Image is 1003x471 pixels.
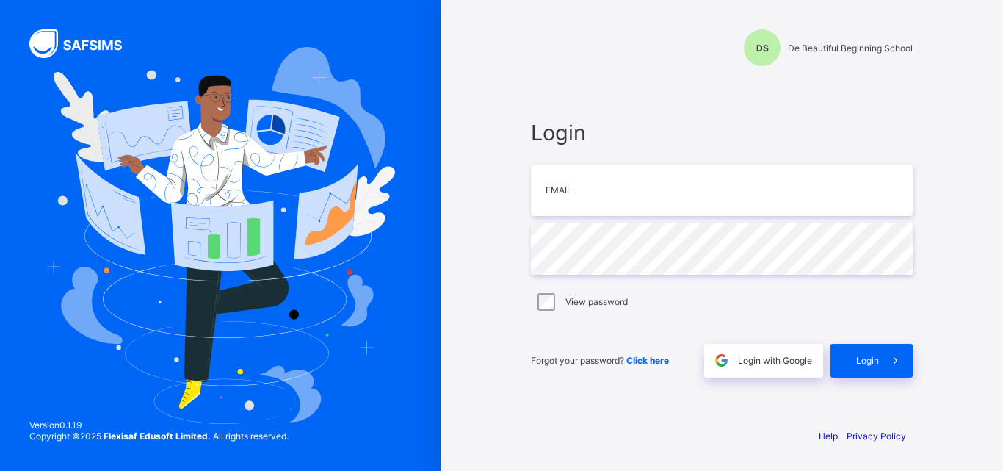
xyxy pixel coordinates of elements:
span: DS [756,43,769,54]
span: Login [531,120,913,145]
span: Forgot your password? [531,355,669,366]
img: SAFSIMS Logo [29,29,140,58]
span: Login [856,355,879,366]
a: Click here [626,355,669,366]
img: Hero Image [46,47,395,423]
strong: Flexisaf Edusoft Limited. [104,431,211,442]
img: google.396cfc9801f0270233282035f929180a.svg [713,352,730,369]
span: De Beautiful Beginning School [788,43,913,54]
span: Version 0.1.19 [29,420,289,431]
a: Help [819,431,838,442]
span: Login with Google [738,355,812,366]
label: View password [565,296,628,307]
a: Privacy Policy [847,431,906,442]
span: Copyright © 2025 All rights reserved. [29,431,289,442]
